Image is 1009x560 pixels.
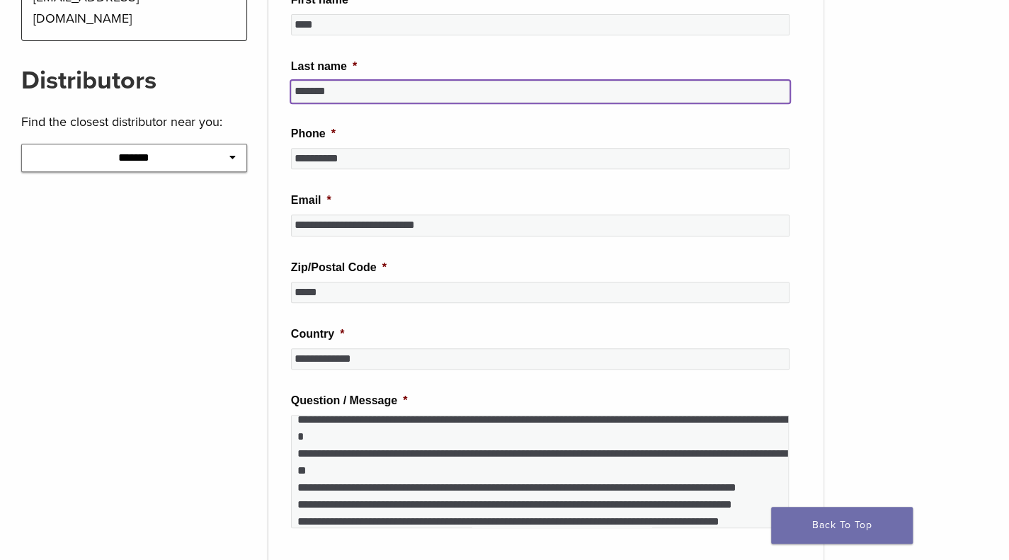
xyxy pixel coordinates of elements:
label: Question / Message [291,394,408,408]
p: Find the closest distributor near you: [21,111,247,132]
label: Country [291,327,345,342]
a: Back To Top [771,507,913,544]
label: Email [291,193,331,208]
label: Zip/Postal Code [291,261,387,275]
label: Last name [291,59,357,74]
h2: Distributors [21,64,247,98]
label: Phone [291,127,336,142]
